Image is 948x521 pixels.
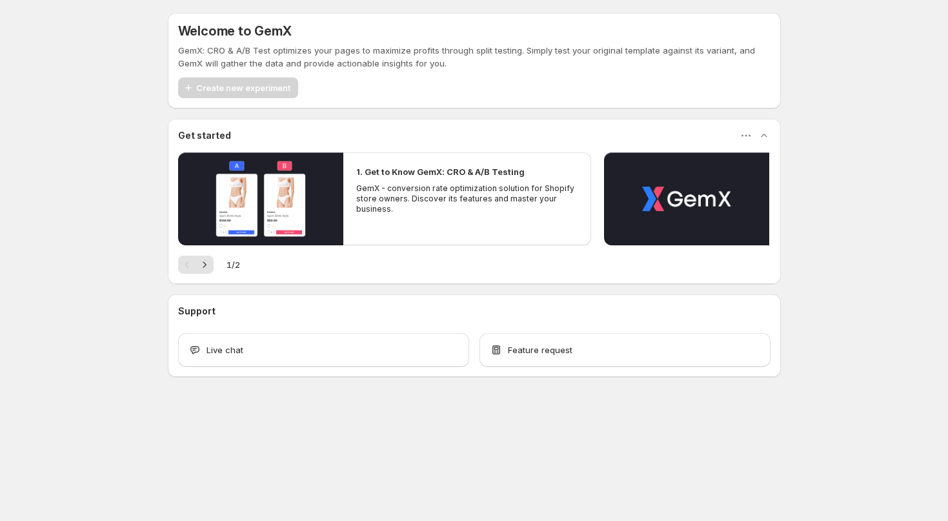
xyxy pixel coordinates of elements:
nav: Pagination [178,256,214,274]
h2: 1. Get to Know GemX: CRO & A/B Testing [356,165,525,178]
span: 1 / 2 [227,258,240,271]
h5: Welcome to GemX [178,23,292,39]
h3: Get started [178,129,231,142]
h3: Support [178,305,216,318]
button: Play video [604,152,769,245]
span: Feature request [508,343,572,356]
p: GemX - conversion rate optimization solution for Shopify store owners. Discover its features and ... [356,183,578,214]
p: GemX: CRO & A/B Test optimizes your pages to maximize profits through split testing. Simply test ... [178,44,771,70]
button: Next [196,256,214,274]
button: Play video [178,152,343,245]
span: Live chat [207,343,243,356]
